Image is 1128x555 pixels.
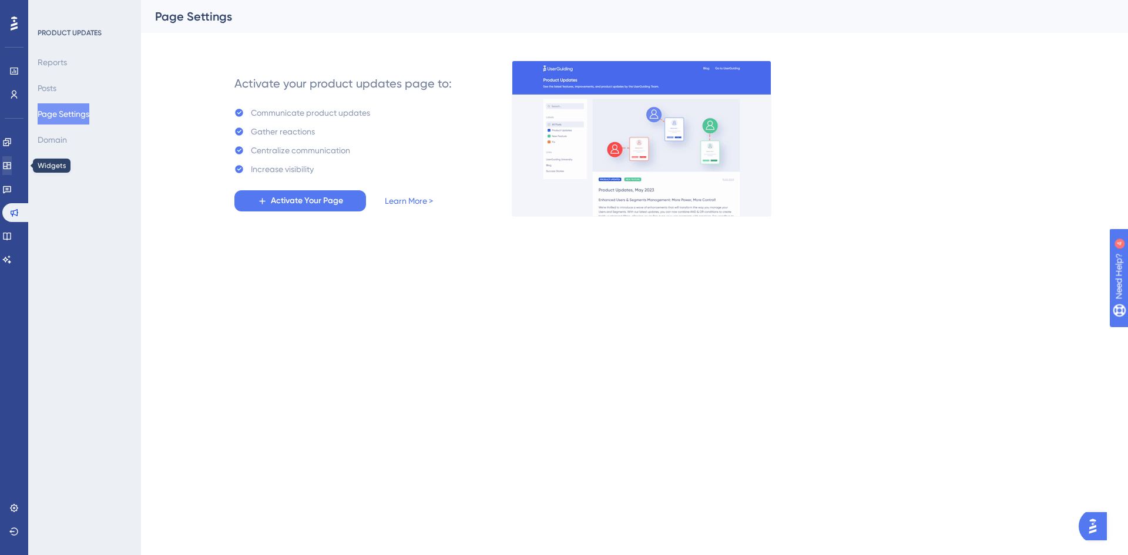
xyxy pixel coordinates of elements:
[251,143,350,157] div: Centralize communication
[38,52,67,73] button: Reports
[155,8,1085,25] div: Page Settings
[82,6,85,15] div: 4
[512,60,771,217] img: 253145e29d1258e126a18a92d52e03bb.gif
[251,125,315,139] div: Gather reactions
[28,3,73,17] span: Need Help?
[251,162,314,176] div: Increase visibility
[271,194,343,208] span: Activate Your Page
[38,28,102,38] div: PRODUCT UPDATES
[38,78,56,99] button: Posts
[234,75,452,92] div: Activate your product updates page to:
[234,190,366,211] button: Activate Your Page
[38,155,64,176] button: Access
[1079,509,1114,544] iframe: UserGuiding AI Assistant Launcher
[385,194,433,208] a: Learn More >
[38,103,89,125] button: Page Settings
[38,129,67,150] button: Domain
[251,106,370,120] div: Communicate product updates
